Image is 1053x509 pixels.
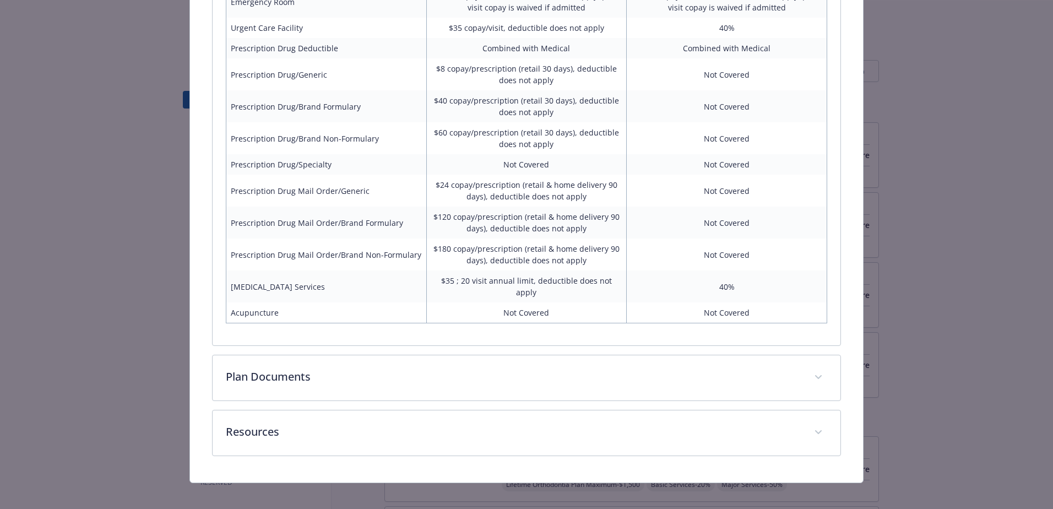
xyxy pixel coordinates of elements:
[627,239,827,270] td: Not Covered
[426,270,627,302] td: $35 ; 20 visit annual limit, deductible does not apply
[213,355,840,400] div: Plan Documents
[627,175,827,207] td: Not Covered
[226,270,427,302] td: [MEDICAL_DATA] Services
[226,239,427,270] td: Prescription Drug Mail Order/Brand Non-Formulary
[226,154,427,175] td: Prescription Drug/Specialty
[426,90,627,122] td: $40 copay/prescription (retail 30 days), deductible does not apply
[426,239,627,270] td: $180 copay/prescription (retail & home delivery 90 days), deductible does not apply
[226,58,427,90] td: Prescription Drug/Generic
[426,207,627,239] td: $120 copay/prescription (retail & home delivery 90 days), deductible does not apply
[226,38,427,58] td: Prescription Drug Deductible
[226,302,427,323] td: Acupuncture
[627,90,827,122] td: Not Covered
[226,122,427,154] td: Prescription Drug/Brand Non-Formulary
[426,175,627,207] td: $24 copay/prescription (retail & home delivery 90 days), deductible does not apply
[627,58,827,90] td: Not Covered
[627,154,827,175] td: Not Covered
[213,410,840,456] div: Resources
[627,18,827,38] td: 40%
[426,18,627,38] td: $35 copay/visit, deductible does not apply
[226,90,427,122] td: Prescription Drug/Brand Formulary
[627,270,827,302] td: 40%
[426,38,627,58] td: Combined with Medical
[627,207,827,239] td: Not Covered
[426,122,627,154] td: $60 copay/prescription (retail 30 days), deductible does not apply
[426,302,627,323] td: Not Covered
[426,58,627,90] td: $8 copay/prescription (retail 30 days), deductible does not apply
[226,207,427,239] td: Prescription Drug Mail Order/Brand Formulary
[226,424,801,440] p: Resources
[226,369,801,385] p: Plan Documents
[226,18,427,38] td: Urgent Care Facility
[627,302,827,323] td: Not Covered
[627,38,827,58] td: Combined with Medical
[627,122,827,154] td: Not Covered
[226,175,427,207] td: Prescription Drug Mail Order/Generic
[426,154,627,175] td: Not Covered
